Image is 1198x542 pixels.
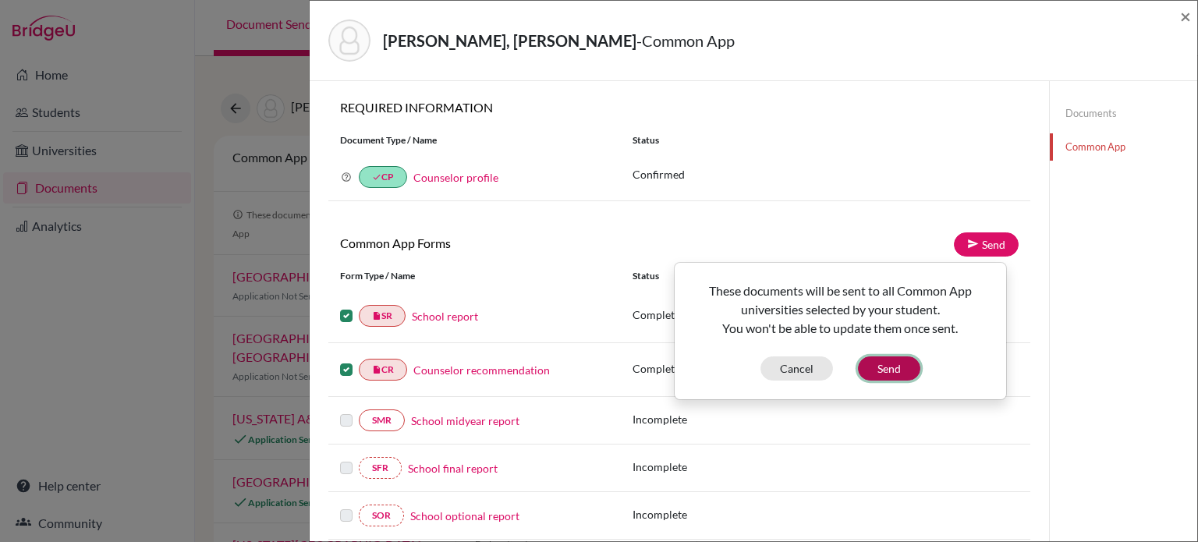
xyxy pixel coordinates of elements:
[633,269,793,283] div: Status
[954,232,1019,257] a: Send
[372,172,381,182] i: done
[1180,5,1191,27] span: ×
[359,359,407,381] a: insert_drive_fileCR
[328,269,621,283] div: Form Type / Name
[328,236,679,250] h6: Common App Forms
[412,308,478,324] a: School report
[1050,100,1197,127] a: Documents
[372,311,381,321] i: insert_drive_file
[383,31,636,50] strong: [PERSON_NAME], [PERSON_NAME]
[372,365,381,374] i: insert_drive_file
[633,360,793,377] p: Complete
[410,508,519,524] a: School optional report
[858,356,920,381] button: Send
[328,100,1030,115] h6: REQUIRED INFORMATION
[413,362,550,378] a: Counselor recommendation
[359,505,404,526] a: SOR
[359,305,406,327] a: insert_drive_fileSR
[633,459,793,475] p: Incomplete
[359,457,402,479] a: SFR
[633,306,793,323] p: Complete
[1180,7,1191,26] button: Close
[408,460,498,476] a: School final report
[633,411,793,427] p: Incomplete
[411,413,519,429] a: School midyear report
[328,133,621,147] div: Document Type / Name
[760,356,833,381] button: Cancel
[413,171,498,184] a: Counselor profile
[621,133,1030,147] div: Status
[636,31,735,50] span: - Common App
[633,166,1019,182] p: Confirmed
[1050,133,1197,161] a: Common App
[687,282,994,338] p: These documents will be sent to all Common App universities selected by your student. You won't b...
[359,166,407,188] a: doneCP
[359,409,405,431] a: SMR
[633,506,793,523] p: Incomplete
[674,262,1007,400] div: Send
